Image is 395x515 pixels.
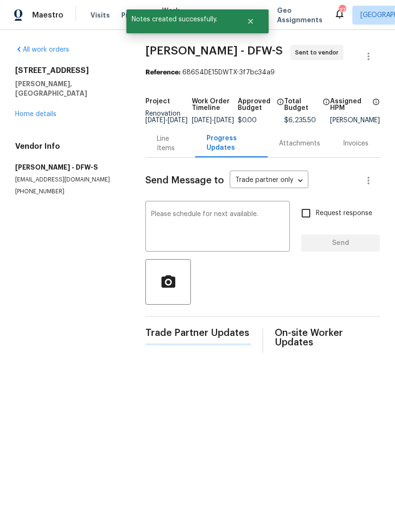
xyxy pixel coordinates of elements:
span: $6,235.50 [284,117,316,124]
span: Send Message to [145,176,224,185]
h2: [STREET_ADDRESS] [15,66,123,75]
span: Work Orders [162,6,186,25]
span: Renovation [145,110,188,124]
div: Line Items [157,134,183,153]
h5: Assigned HPM [330,98,369,111]
span: The total cost of line items that have been proposed by Opendoor. This sum includes line items th... [323,98,330,117]
h5: Total Budget [284,98,320,111]
span: Request response [316,208,372,218]
h4: Vendor Info [15,142,123,151]
span: - [192,117,234,124]
span: Notes created successfully. [126,9,235,29]
a: Home details [15,111,56,117]
span: [PERSON_NAME] - DFW-S [145,45,283,56]
span: [DATE] [214,117,234,124]
span: [DATE] [145,117,165,124]
button: Close [235,12,266,31]
span: Sent to vendor [295,48,342,57]
div: Invoices [343,139,368,148]
h5: Approved Budget [238,98,274,111]
span: - [145,117,188,124]
p: [PHONE_NUMBER] [15,188,123,196]
span: The total cost of line items that have been approved by both Opendoor and the Trade Partner. This... [277,98,284,117]
h5: Work Order Timeline [192,98,238,111]
span: $0.00 [238,117,257,124]
a: All work orders [15,46,69,53]
h5: Project [145,98,170,105]
div: Trade partner only [230,173,308,189]
span: The hpm assigned to this work order. [372,98,380,117]
div: [PERSON_NAME] [330,117,380,124]
h5: [PERSON_NAME], [GEOGRAPHIC_DATA] [15,79,123,98]
b: Reference: [145,69,180,76]
span: Projects [121,10,151,20]
span: [DATE] [192,117,212,124]
p: [EMAIL_ADDRESS][DOMAIN_NAME] [15,176,123,184]
span: Geo Assignments [277,6,323,25]
span: Trade Partner Updates [145,328,251,338]
span: Visits [90,10,110,20]
div: Attachments [279,139,320,148]
h5: [PERSON_NAME] - DFW-S [15,163,123,172]
span: On-site Worker Updates [275,328,380,347]
div: Progress Updates [206,134,257,153]
div: 686S4DE15DWTX-3f7bc34a9 [145,68,380,77]
span: [DATE] [168,117,188,124]
span: Maestro [32,10,63,20]
div: 37 [339,6,345,15]
textarea: Please schedule for next available. [151,211,284,244]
